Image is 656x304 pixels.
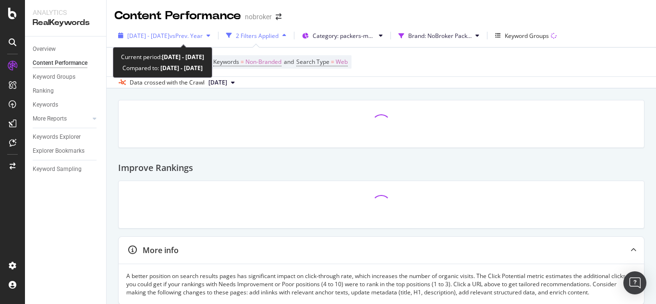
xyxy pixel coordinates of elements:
button: [DATE] [205,77,239,88]
div: Keywords [33,100,58,110]
span: vs Prev. Year [170,32,203,40]
span: Category: packers-movers [313,32,375,40]
a: Keyword Sampling [33,164,99,174]
span: Web [336,55,348,69]
div: RealKeywords [33,17,98,28]
div: Overview [33,44,56,54]
div: More info [143,245,179,256]
a: Content Performance [33,58,99,68]
h2: Improve Rankings [118,163,193,173]
div: Content Performance [114,8,241,24]
span: Brand: NoBroker Packers and Movers [408,32,472,40]
div: nobroker [245,12,272,22]
div: 2 Filters Applied [236,32,279,40]
a: Keyword Groups [33,72,99,82]
div: Keyword Groups [505,32,549,40]
div: Keywords Explorer [33,132,81,142]
div: Open Intercom Messenger [623,271,646,294]
span: and [284,58,294,66]
span: 2025 Aug. 4th [208,78,227,87]
div: Explorer Bookmarks [33,146,85,156]
span: Non-Branded [245,55,281,69]
div: A better position on search results pages has significant impact on click-through rate, which inc... [126,272,636,296]
b: [DATE] - [DATE] [159,64,203,72]
div: Current period: [121,51,204,62]
span: [DATE] - [DATE] [127,32,170,40]
span: Search Type [296,58,329,66]
div: Data crossed with the Crawl [130,78,205,87]
span: = [241,58,244,66]
a: Explorer Bookmarks [33,146,99,156]
button: Keyword Groups [491,28,560,43]
div: More Reports [33,114,67,124]
div: Keyword Sampling [33,164,82,174]
div: Content Performance [33,58,87,68]
div: Ranking [33,86,54,96]
div: Analytics [33,8,98,17]
div: Keyword Groups [33,72,75,82]
a: Overview [33,44,99,54]
span: = [331,58,334,66]
a: Ranking [33,86,99,96]
button: 2 Filters Applied [222,28,290,43]
div: arrow-right-arrow-left [276,13,281,20]
a: Keywords Explorer [33,132,99,142]
a: More Reports [33,114,90,124]
div: Compared to: [122,62,203,73]
button: Category: packers-movers [298,28,387,43]
button: Brand: NoBroker Packers and Movers [395,28,483,43]
button: [DATE] - [DATE]vsPrev. Year [114,28,214,43]
b: [DATE] - [DATE] [162,53,204,61]
a: Keywords [33,100,99,110]
span: Keywords [213,58,239,66]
